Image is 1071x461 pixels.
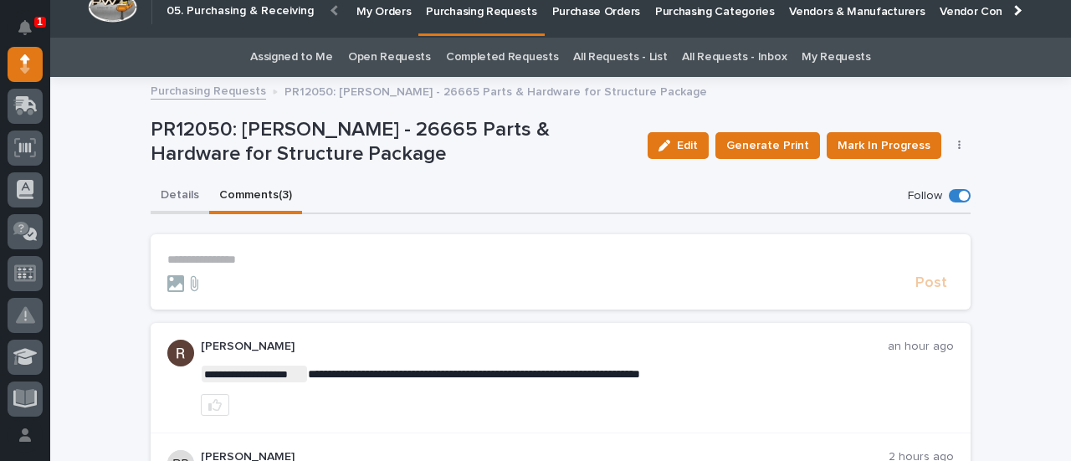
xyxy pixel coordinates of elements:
button: Mark In Progress [827,132,941,159]
p: PR12050: [PERSON_NAME] - 26665 Parts & Hardware for Structure Package [151,118,634,166]
p: an hour ago [888,340,954,354]
p: Follow [908,189,942,203]
a: Purchasing Requests [151,80,266,100]
div: Notifications1 [21,20,43,47]
button: Comments (3) [209,179,302,214]
span: Generate Print [726,136,809,156]
button: Details [151,179,209,214]
span: Edit [677,138,698,153]
button: like this post [201,394,229,416]
a: Completed Requests [446,38,558,77]
img: AATXAJzQ1Gz112k1-eEngwrIHvmFm-wfF_dy1drktBUI=s96-c [167,340,194,366]
span: Mark In Progress [838,136,930,156]
h2: 05. Purchasing & Receiving [167,4,314,18]
a: All Requests - List [573,38,667,77]
a: Open Requests [348,38,431,77]
button: Notifications [8,10,43,45]
button: Edit [648,132,709,159]
a: My Requests [802,38,871,77]
p: 1 [37,16,43,28]
a: All Requests - Inbox [682,38,787,77]
button: Generate Print [715,132,820,159]
span: Post [915,274,947,293]
button: Post [909,274,954,293]
p: PR12050: [PERSON_NAME] - 26665 Parts & Hardware for Structure Package [284,81,707,100]
p: [PERSON_NAME] [201,340,888,354]
a: Assigned to Me [250,38,333,77]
